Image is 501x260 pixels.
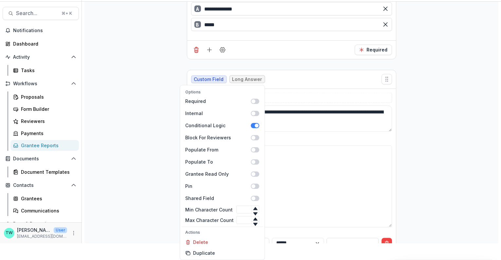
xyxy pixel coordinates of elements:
button: Duplicate [181,248,263,258]
label: Max Character Count [185,217,234,224]
div: Shared Field [185,195,251,202]
span: Contacts [13,183,68,188]
button: Open Contacts [3,180,79,190]
div: B [194,21,201,28]
p: [PERSON_NAME] [17,227,51,233]
button: Notifications [3,25,79,36]
button: Open Activity [3,52,79,62]
div: Required [185,98,251,105]
div: Block For Reviewers [185,134,251,141]
span: Notifications [13,28,76,33]
button: Open Workflows [3,78,79,89]
div: Proposals [21,93,74,100]
a: Payments [10,128,79,139]
p: Actions [185,230,259,235]
button: Remove option [380,19,391,30]
button: Remove option [380,4,391,14]
span: Activity [13,54,68,60]
button: Delete condition [382,238,392,249]
div: A [194,6,201,12]
button: Field Settings [217,45,228,55]
a: Communications [10,205,79,216]
button: Add field [204,45,215,55]
span: Search... [16,10,58,16]
span: Data & Reporting [13,221,68,227]
a: Document Templates [10,167,79,177]
div: Grantee Reports [21,142,74,149]
a: Grantee Reports [10,140,79,151]
label: Min Character Count [185,206,233,213]
p: Options [185,89,259,95]
a: Reviewers [10,116,79,127]
div: Grantee Read Only [185,170,251,177]
p: User [54,227,67,233]
div: Dashboard [13,40,74,47]
button: Delete field [191,45,202,55]
button: Required [355,45,392,55]
button: Search... [3,7,79,20]
button: Open Documents [3,153,79,164]
a: Proposals [10,91,79,102]
a: Tasks [10,65,79,76]
div: Conditional Logic [185,122,251,129]
button: Move field [382,74,392,85]
div: Ti Wilhelm [6,231,13,235]
div: Communications [21,207,74,214]
span: Custom Field [194,77,224,82]
button: More [70,229,78,237]
div: Form Builder [21,106,74,112]
a: Grantees [10,193,79,204]
div: Pin [185,183,251,190]
button: Open Data & Reporting [3,219,79,229]
div: Internal [185,110,251,117]
div: Document Templates [21,169,74,175]
span: Long Answer [232,77,262,82]
div: Payments [21,130,74,137]
div: Tasks [21,67,74,74]
button: Delete [181,237,263,248]
div: Populate To [185,158,251,165]
div: Grantees [21,195,74,202]
div: Populate From [185,146,251,153]
a: Dashboard [3,38,79,49]
a: Form Builder [10,104,79,114]
div: Reviewers [21,118,74,125]
p: [EMAIL_ADDRESS][DOMAIN_NAME] [17,233,67,239]
div: ⌘ + K [60,10,73,17]
span: Workflows [13,81,68,87]
span: Documents [13,156,68,162]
